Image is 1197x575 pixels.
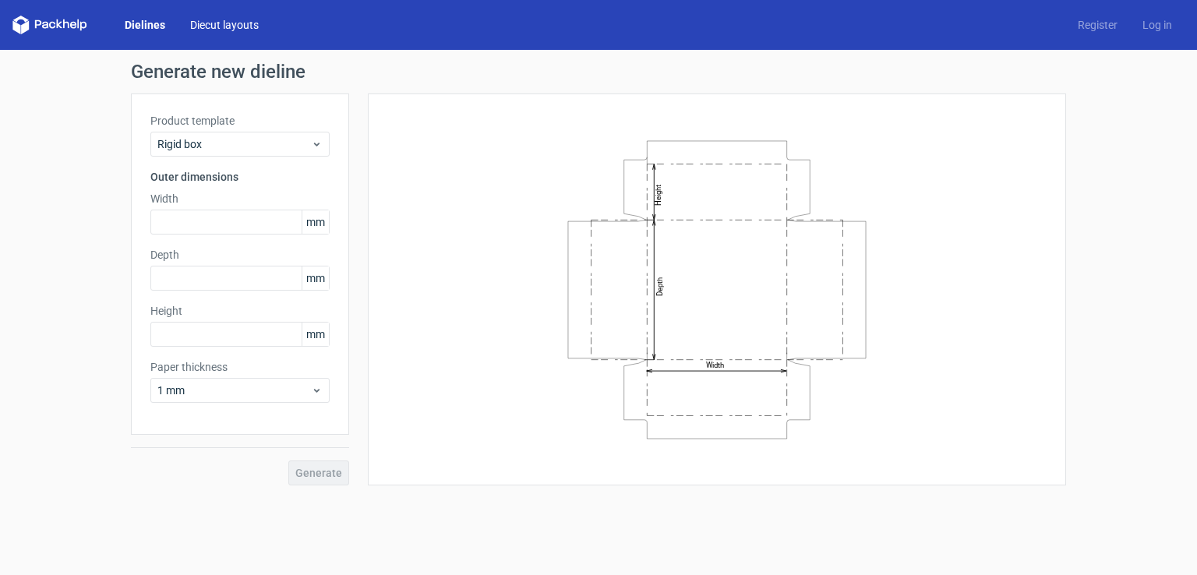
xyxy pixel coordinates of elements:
[1130,17,1185,33] a: Log in
[150,359,330,375] label: Paper thickness
[150,113,330,129] label: Product template
[706,361,724,369] text: Width
[1065,17,1130,33] a: Register
[654,184,662,205] text: Height
[150,303,330,319] label: Height
[131,62,1066,81] h1: Generate new dieline
[157,383,311,398] span: 1 mm
[112,17,178,33] a: Dielines
[178,17,271,33] a: Diecut layouts
[302,323,329,346] span: mm
[655,277,664,295] text: Depth
[157,136,311,152] span: Rigid box
[150,247,330,263] label: Depth
[150,169,330,185] h3: Outer dimensions
[150,191,330,206] label: Width
[302,266,329,290] span: mm
[302,210,329,234] span: mm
